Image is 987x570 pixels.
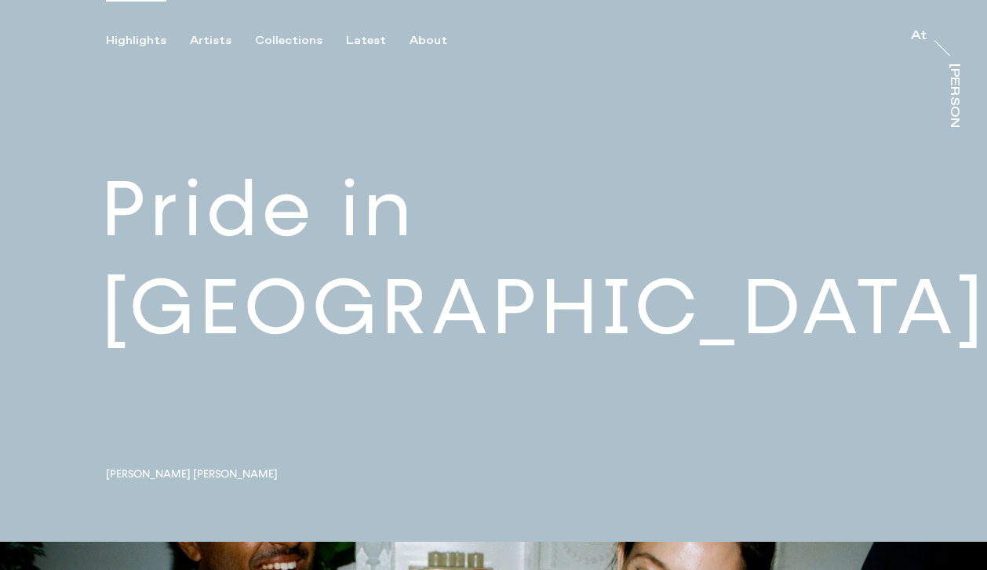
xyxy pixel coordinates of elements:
[106,34,166,48] div: Highlights
[346,34,386,48] div: Latest
[106,34,190,48] button: Highlights
[255,34,322,48] div: Collections
[190,34,255,48] button: Artists
[911,30,927,45] a: At
[255,34,346,48] button: Collections
[410,34,471,48] button: About
[945,64,960,128] a: [PERSON_NAME]
[410,34,447,48] div: About
[190,34,231,48] div: Artists
[346,34,410,48] button: Latest
[948,64,960,184] div: [PERSON_NAME]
